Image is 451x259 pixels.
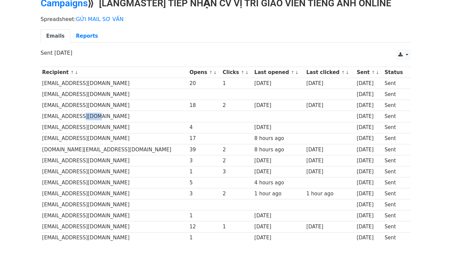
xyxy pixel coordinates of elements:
a: ↓ [295,70,299,75]
iframe: Chat Widget [418,227,451,259]
th: Last opened [253,67,305,78]
div: 4 [189,124,219,131]
td: [EMAIL_ADDRESS][DOMAIN_NAME] [41,210,188,221]
div: 3 [189,157,219,165]
td: [DOMAIN_NAME][EMAIL_ADDRESS][DOMAIN_NAME] [41,144,188,155]
div: [DATE] [254,223,303,231]
div: 17 [189,135,219,142]
div: [DATE] [357,223,381,231]
td: Sent [383,155,407,166]
div: [DATE] [357,190,381,198]
div: 3 [189,190,219,198]
div: 12 [189,223,219,231]
div: [DATE] [357,212,381,220]
div: [DATE] [357,91,381,98]
div: 8 hours ago [254,146,303,154]
th: Recipient [41,67,188,78]
td: [EMAIL_ADDRESS][DOMAIN_NAME] [41,221,188,232]
td: [EMAIL_ADDRESS][DOMAIN_NAME] [41,133,188,144]
a: Reports [70,29,104,43]
div: 1 [189,168,219,176]
div: [DATE] [357,234,381,242]
td: [EMAIL_ADDRESS][DOMAIN_NAME] [41,188,188,199]
div: 1 [223,80,251,87]
div: [DATE] [357,168,381,176]
td: [EMAIL_ADDRESS][DOMAIN_NAME] [41,89,188,100]
a: ↑ [241,70,244,75]
td: Sent [383,166,407,177]
td: Sent [383,232,407,243]
div: [DATE] [357,80,381,87]
th: Sent [355,67,383,78]
div: 8 hours ago [254,135,303,142]
p: Spreadsheet: [41,16,411,23]
div: [DATE] [306,146,354,154]
th: Last clicked [305,67,355,78]
th: Status [383,67,407,78]
a: ↓ [75,70,78,75]
div: 20 [189,80,219,87]
a: ↓ [346,70,349,75]
div: 5 [189,179,219,187]
td: Sent [383,188,407,199]
div: 1 [189,212,219,220]
td: [EMAIL_ADDRESS][DOMAIN_NAME] [41,111,188,122]
div: [DATE] [357,201,381,209]
div: [DATE] [357,124,381,131]
a: Emails [41,29,70,43]
a: ↑ [341,70,345,75]
div: 2 [223,146,251,154]
div: [DATE] [254,157,303,165]
td: [EMAIL_ADDRESS][DOMAIN_NAME] [41,155,188,166]
div: [DATE] [254,168,303,176]
td: [EMAIL_ADDRESS][DOMAIN_NAME] [41,232,188,243]
td: [EMAIL_ADDRESS][DOMAIN_NAME] [41,166,188,177]
td: [EMAIL_ADDRESS][DOMAIN_NAME] [41,100,188,111]
div: [DATE] [254,124,303,131]
div: [DATE] [357,102,381,109]
td: Sent [383,221,407,232]
div: [DATE] [254,212,303,220]
div: 1 hour ago [306,190,354,198]
div: 39 [189,146,219,154]
div: [DATE] [306,168,354,176]
div: 1 [223,223,251,231]
a: ↓ [213,70,217,75]
a: ↓ [245,70,249,75]
div: [DATE] [254,80,303,87]
div: [DATE] [306,102,354,109]
td: Sent [383,199,407,210]
td: Sent [383,144,407,155]
td: Sent [383,89,407,100]
td: [EMAIL_ADDRESS][DOMAIN_NAME] [41,177,188,188]
td: [EMAIL_ADDRESS][DOMAIN_NAME] [41,122,188,133]
p: Sent [DATE] [41,49,411,56]
a: ↓ [376,70,379,75]
div: [DATE] [254,102,303,109]
div: [DATE] [306,80,354,87]
a: ↑ [209,70,213,75]
td: Sent [383,111,407,122]
div: [DATE] [357,135,381,142]
div: 2 [223,190,251,198]
div: 2 [223,157,251,165]
div: [DATE] [357,157,381,165]
a: ↑ [70,70,74,75]
td: Sent [383,100,407,111]
a: GỬI MAIL SƠ VẤN [76,16,124,22]
a: ↑ [371,70,375,75]
td: [EMAIL_ADDRESS][DOMAIN_NAME] [41,78,188,89]
div: [DATE] [254,234,303,242]
div: [DATE] [357,146,381,154]
td: Sent [383,133,407,144]
div: 2 [223,102,251,109]
td: [EMAIL_ADDRESS][DOMAIN_NAME] [41,199,188,210]
th: Opens [188,67,221,78]
div: 1 [189,234,219,242]
td: Sent [383,177,407,188]
div: 1 hour ago [254,190,303,198]
div: [DATE] [306,157,354,165]
td: Sent [383,78,407,89]
div: [DATE] [357,113,381,120]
